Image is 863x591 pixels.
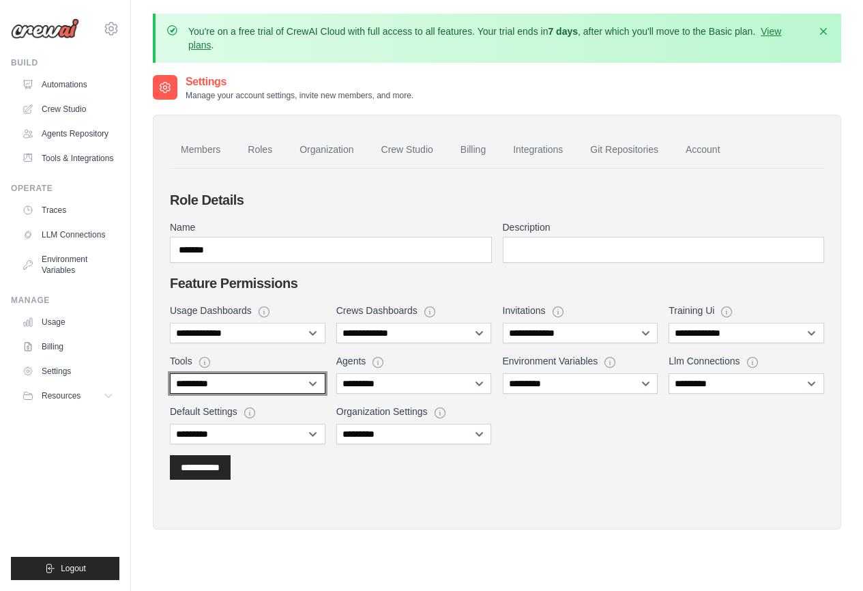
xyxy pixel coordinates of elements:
[186,90,413,101] p: Manage your account settings, invite new members, and more.
[42,390,81,401] span: Resources
[11,57,119,68] div: Build
[336,354,366,368] label: Agents
[186,74,413,90] h2: Settings
[170,132,231,169] a: Members
[370,132,444,169] a: Crew Studio
[503,220,825,234] label: Description
[237,132,283,169] a: Roles
[188,25,808,52] p: You're on a free trial of CrewAI Cloud with full access to all features. Your trial ends in , aft...
[170,405,237,418] label: Default Settings
[289,132,364,169] a: Organization
[450,132,497,169] a: Billing
[11,18,79,39] img: Logo
[16,336,119,358] a: Billing
[16,98,119,120] a: Crew Studio
[502,132,574,169] a: Integrations
[336,405,428,418] label: Organization Settings
[16,385,119,407] button: Resources
[336,304,418,317] label: Crews Dashboards
[675,132,731,169] a: Account
[170,304,252,317] label: Usage Dashboards
[170,274,824,293] h2: Feature Permissions
[579,132,669,169] a: Git Repositories
[11,295,119,306] div: Manage
[170,190,824,210] h2: Role Details
[16,74,119,96] a: Automations
[16,360,119,382] a: Settings
[548,26,578,37] strong: 7 days
[16,311,119,333] a: Usage
[16,224,119,246] a: LLM Connections
[669,304,714,317] label: Training Ui
[503,354,598,368] label: Environment Variables
[503,304,546,317] label: Invitations
[669,354,740,368] label: Llm Connections
[11,557,119,580] button: Logout
[16,123,119,145] a: Agents Repository
[170,354,192,368] label: Tools
[16,248,119,281] a: Environment Variables
[11,183,119,194] div: Operate
[16,147,119,169] a: Tools & Integrations
[170,220,492,234] label: Name
[61,563,86,574] span: Logout
[16,199,119,221] a: Traces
